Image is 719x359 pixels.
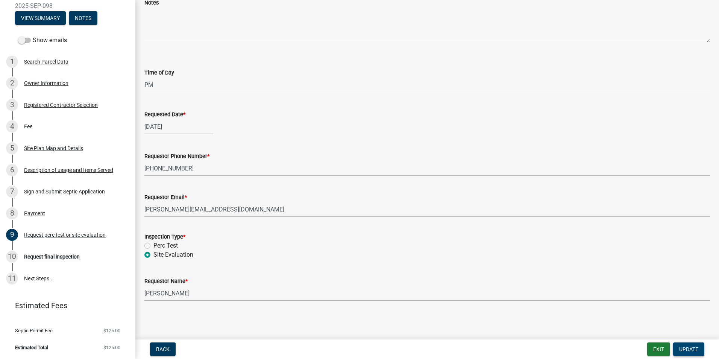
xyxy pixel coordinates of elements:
[144,112,185,117] label: Requested Date
[156,346,170,352] span: Back
[103,328,120,333] span: $125.00
[24,254,80,259] div: Request final inspection
[24,59,68,64] div: Search Parcel Data
[647,342,670,356] button: Exit
[6,272,18,284] div: 11
[24,232,106,237] div: Request perc test or site evaluation
[69,15,97,21] wm-modal-confirm: Notes
[6,298,123,313] a: Estimated Fees
[18,36,67,45] label: Show emails
[24,211,45,216] div: Payment
[24,189,105,194] div: Sign and Submit Septic Application
[24,124,32,129] div: Fee
[6,186,18,198] div: 7
[6,120,18,132] div: 4
[144,0,159,6] label: Notes
[6,99,18,111] div: 3
[144,279,188,284] label: Requestor Name
[6,229,18,241] div: 9
[153,241,178,250] label: Perc Test
[15,2,120,9] span: 2025-SEP-098
[144,234,185,240] label: Inspection Type
[6,251,18,263] div: 10
[15,11,66,25] button: View Summary
[24,102,98,108] div: Registered Contractor Selection
[69,11,97,25] button: Notes
[15,15,66,21] wm-modal-confirm: Summary
[144,154,209,159] label: Requestor Phone Number
[6,164,18,176] div: 6
[103,345,120,350] span: $125.00
[144,195,187,200] label: Requestor Email
[153,250,193,259] label: Site Evaluation
[6,207,18,219] div: 8
[673,342,704,356] button: Update
[15,328,53,333] span: Septic Permit Fee
[24,167,113,173] div: Description of usage and Items Served
[150,342,176,356] button: Back
[6,77,18,89] div: 2
[6,142,18,154] div: 5
[15,345,48,350] span: Estimated Total
[24,146,83,151] div: Site Plan Map and Details
[6,56,18,68] div: 1
[144,119,213,134] input: mm/dd/yyyy
[144,70,174,76] label: Time of Day
[679,346,698,352] span: Update
[24,81,68,86] div: Owner Information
